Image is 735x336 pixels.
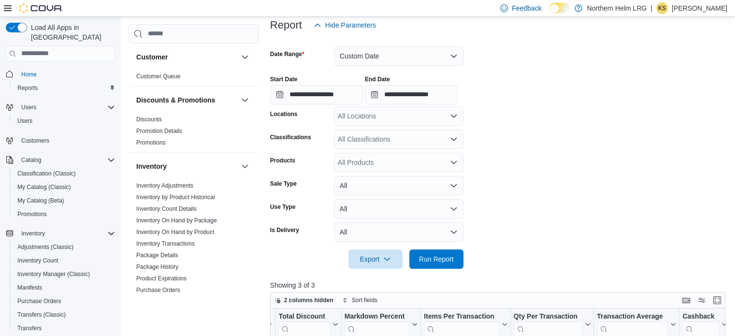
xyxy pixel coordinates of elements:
span: Inventory Count [14,255,115,266]
a: Inventory Count Details [136,205,197,212]
span: Users [17,102,115,113]
span: Inventory Manager (Classic) [14,268,115,280]
button: Reports [10,81,119,95]
span: Manifests [17,284,42,292]
span: Customers [17,134,115,146]
button: Inventory [2,227,119,240]
a: Transfers (Classic) [14,309,70,321]
h3: Customer [136,52,168,62]
p: | [650,2,652,14]
button: My Catalog (Beta) [10,194,119,207]
button: Open list of options [450,159,458,166]
button: Purchase Orders [10,294,119,308]
label: Is Delivery [270,226,299,234]
span: Reports [17,84,38,92]
span: Inventory On Hand by Product [136,228,214,236]
label: Classifications [270,133,311,141]
div: Katrina Sirota [656,2,668,14]
button: Discounts & Promotions [136,95,237,105]
button: Users [2,101,119,114]
span: Purchase Orders [136,286,180,294]
span: Package History [136,263,178,271]
span: Home [17,68,115,80]
button: Export [348,249,403,269]
span: Users [14,115,115,127]
a: Promotion Details [136,128,182,134]
span: Reports [14,82,115,94]
div: Markdown Percent [344,312,409,321]
span: Sort fields [352,296,377,304]
button: Run Report [409,249,463,269]
button: Promotions [10,207,119,221]
p: Showing 3 of 3 [270,280,730,290]
div: Items Per Transaction [424,312,500,321]
span: Home [21,71,37,78]
span: Export [354,249,397,269]
input: Press the down key to open a popover containing a calendar. [365,85,458,104]
button: Keyboard shortcuts [680,294,692,306]
a: Purchase Orders [14,295,65,307]
span: Customer Queue [136,73,180,80]
button: Display options [696,294,707,306]
a: Reports [14,82,42,94]
span: Users [17,117,32,125]
span: Discounts [136,116,162,123]
div: Qty Per Transaction [513,312,582,321]
span: Purchase Orders [14,295,115,307]
a: Inventory On Hand by Product [136,229,214,235]
button: Inventory [239,161,251,172]
span: Hide Parameters [325,20,376,30]
button: Classification (Classic) [10,167,119,180]
button: Inventory Manager (Classic) [10,267,119,281]
button: Users [17,102,40,113]
span: Run Report [419,254,454,264]
div: Cashback [682,312,720,321]
a: Customers [17,135,53,146]
button: Users [10,114,119,128]
a: My Catalog (Beta) [14,195,68,206]
button: Customer [136,52,237,62]
button: Custom Date [334,46,463,66]
span: Inventory [17,228,115,239]
label: Products [270,157,295,164]
button: Transfers (Classic) [10,308,119,321]
span: My Catalog (Beta) [14,195,115,206]
a: Inventory On Hand by Package [136,217,217,224]
span: Catalog [17,154,115,166]
h3: Inventory [136,161,167,171]
button: Open list of options [450,112,458,120]
span: Transfers (Classic) [17,311,66,319]
a: Package Details [136,252,178,259]
span: Dark Mode [549,13,550,14]
a: Discounts [136,116,162,123]
span: My Catalog (Beta) [17,197,64,205]
button: All [334,222,463,242]
span: Inventory Manager (Classic) [17,270,90,278]
button: Open list of options [450,135,458,143]
a: Users [14,115,36,127]
a: Inventory Count [14,255,62,266]
div: Customer [129,71,259,86]
a: Inventory Adjustments [136,182,193,189]
a: Inventory Transactions [136,240,195,247]
button: Transfers [10,321,119,335]
button: All [334,176,463,195]
span: 2 columns hidden [284,296,333,304]
button: Catalog [2,153,119,167]
label: Use Type [270,203,295,211]
span: Adjustments (Classic) [17,243,73,251]
div: Inventory [129,180,259,323]
h3: Report [270,19,302,31]
label: End Date [365,75,390,83]
button: Enter fullscreen [711,294,723,306]
input: Dark Mode [549,3,570,13]
p: [PERSON_NAME] [672,2,727,14]
a: Adjustments (Classic) [14,241,77,253]
div: Transaction Average [597,312,668,321]
span: Purchase Orders [17,297,61,305]
label: Start Date [270,75,298,83]
span: KS [658,2,666,14]
span: Catalog [21,156,41,164]
a: Inventory by Product Historical [136,194,215,201]
a: Inventory Manager (Classic) [14,268,94,280]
